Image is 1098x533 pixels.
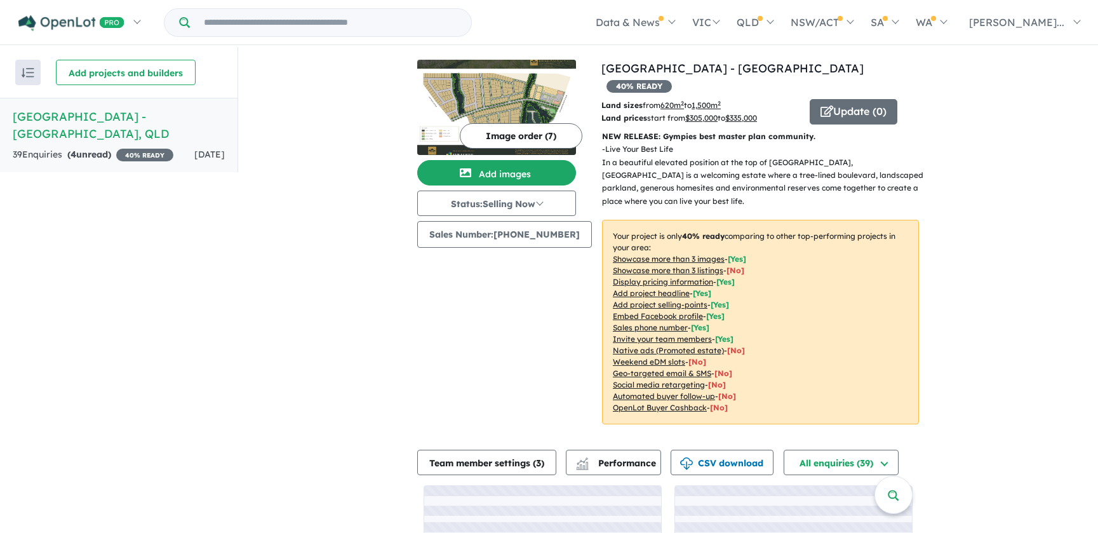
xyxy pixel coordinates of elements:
u: OpenLot Buyer Cashback [613,403,707,412]
sup: 2 [681,100,684,107]
u: Social media retargeting [613,380,705,389]
span: 3 [536,457,541,469]
span: [No] [708,380,726,389]
u: Geo-targeted email & SMS [613,368,711,378]
span: to [718,113,757,123]
img: Openlot PRO Logo White [18,15,124,31]
u: Showcase more than 3 listings [613,266,723,275]
u: $ 305,000 [685,113,718,123]
p: from [601,99,800,112]
u: Weekend eDM slots [613,357,685,367]
span: 4 [70,149,76,160]
span: [PERSON_NAME]... [969,16,1064,29]
b: Land sizes [601,100,643,110]
button: All enquiries (39) [784,450,899,475]
span: [No] [718,391,736,401]
u: Display pricing information [613,277,713,287]
u: Automated buyer follow-up [613,391,715,401]
span: [ Yes ] [715,334,733,344]
p: start from [601,112,800,125]
u: $ 335,000 [725,113,757,123]
div: 39 Enquir ies [13,147,173,163]
img: bar-chart.svg [576,462,589,470]
u: Sales phone number [613,323,688,332]
sup: 2 [718,100,721,107]
span: [ No ] [726,266,744,275]
h5: [GEOGRAPHIC_DATA] - [GEOGRAPHIC_DATA] , QLD [13,108,225,142]
u: Add project selling-points [613,300,707,309]
img: Bellagrove Estate - Pie Creek [417,60,576,155]
span: 40 % READY [116,149,173,161]
span: [DATE] [194,149,225,160]
span: [ Yes ] [716,277,735,287]
span: [ Yes ] [711,300,729,309]
img: line-chart.svg [577,457,588,464]
span: [ Yes ] [706,311,725,321]
span: to [684,100,721,110]
button: Add projects and builders [56,60,196,85]
button: Update (0) [810,99,897,125]
p: NEW RELEASE: Gympies best master plan community. [602,130,919,143]
p: Your project is only comparing to other top-performing projects in your area: - - - - - - - - - -... [602,220,919,424]
b: Land prices [601,113,647,123]
input: Try estate name, suburb, builder or developer [192,9,469,36]
a: [GEOGRAPHIC_DATA] - [GEOGRAPHIC_DATA] [601,61,864,76]
span: Performance [578,457,656,469]
button: Team member settings (3) [417,450,556,475]
u: 620 m [660,100,684,110]
u: Native ads (Promoted estate) [613,346,724,355]
span: [ Yes ] [693,288,711,298]
span: [No] [710,403,728,412]
span: [ Yes ] [691,323,709,332]
button: Image order (7) [460,123,582,149]
span: [ Yes ] [728,254,746,264]
span: [No] [714,368,732,378]
u: Embed Facebook profile [613,311,703,321]
b: 40 % ready [682,231,725,241]
button: Performance [566,450,661,475]
span: [No] [688,357,706,367]
img: sort.svg [22,68,34,78]
span: 40 % READY [606,80,672,93]
button: Sales Number:[PHONE_NUMBER] [417,221,592,248]
img: download icon [680,457,693,470]
button: Status:Selling Now [417,191,576,216]
p: - Live Your Best Life In a beautiful elevated position at the top of [GEOGRAPHIC_DATA], [GEOGRAPH... [602,143,929,208]
u: Invite your team members [613,334,712,344]
strong: ( unread) [67,149,111,160]
u: Showcase more than 3 images [613,254,725,264]
button: Add images [417,160,576,186]
u: 1,500 m [692,100,721,110]
span: [No] [727,346,745,355]
u: Add project headline [613,288,690,298]
button: CSV download [671,450,773,475]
